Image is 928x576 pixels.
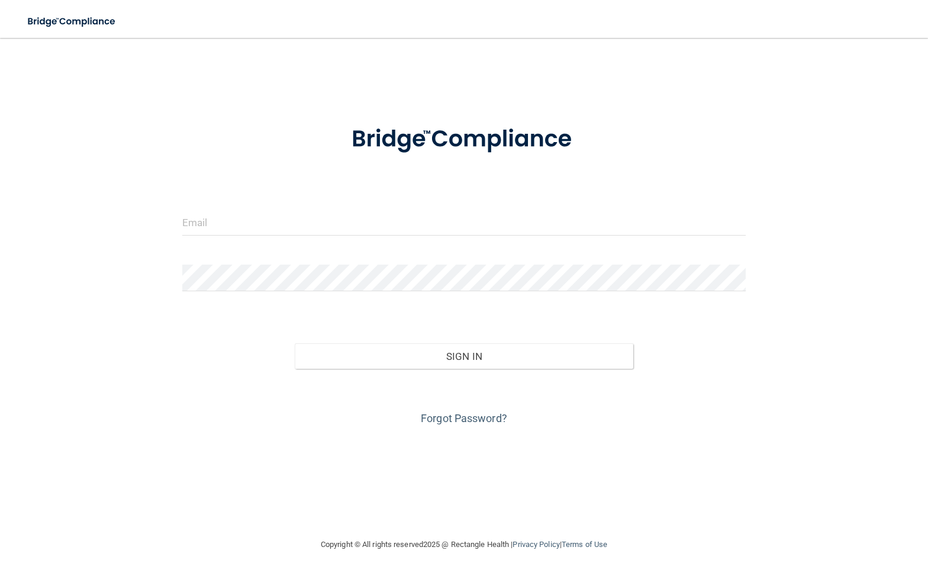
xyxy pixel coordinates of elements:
[562,540,607,549] a: Terms of Use
[295,343,633,369] button: Sign In
[18,9,127,34] img: bridge_compliance_login_screen.278c3ca4.svg
[421,412,507,424] a: Forgot Password?
[248,526,680,564] div: Copyright © All rights reserved 2025 @ Rectangle Health | |
[327,109,600,170] img: bridge_compliance_login_screen.278c3ca4.svg
[182,209,746,236] input: Email
[513,540,559,549] a: Privacy Policy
